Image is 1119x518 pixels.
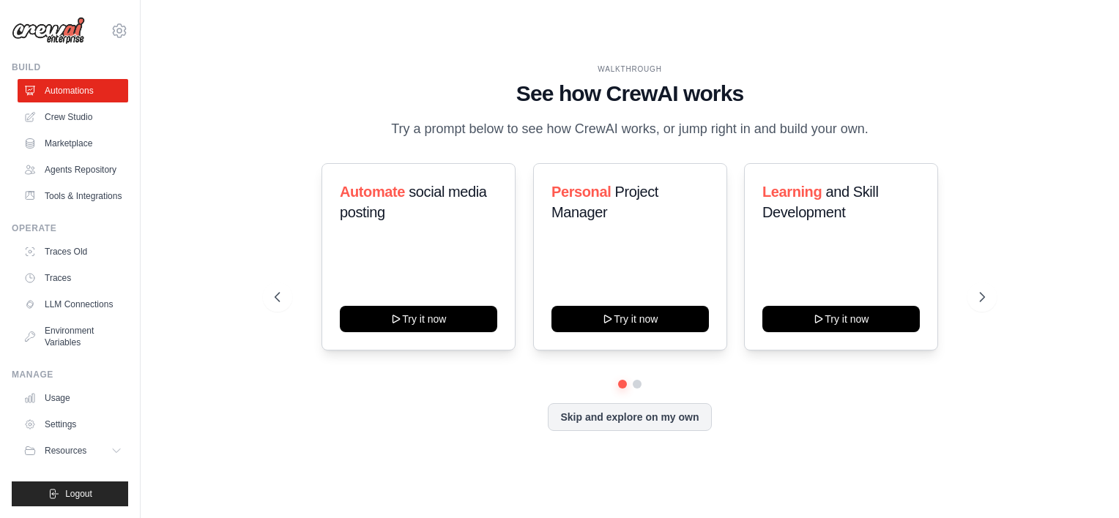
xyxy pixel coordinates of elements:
span: Personal [551,184,611,200]
img: Logo [12,17,85,45]
button: Try it now [551,306,709,332]
span: Resources [45,445,86,457]
p: Try a prompt below to see how CrewAI works, or jump right in and build your own. [384,119,876,140]
div: WALKTHROUGH [275,64,985,75]
div: Build [12,61,128,73]
h1: See how CrewAI works [275,80,985,107]
button: Skip and explore on my own [548,403,711,431]
span: Logout [65,488,92,500]
div: Operate [12,222,128,234]
span: Learning [762,184,822,200]
a: Usage [18,386,128,410]
a: LLM Connections [18,293,128,316]
button: Resources [18,439,128,462]
a: Settings [18,413,128,436]
span: Project Manager [551,184,658,220]
span: Automate [340,184,405,200]
a: Traces [18,266,128,290]
div: Manage [12,369,128,380]
a: Automations [18,79,128,102]
a: Traces Old [18,240,128,263]
button: Logout [12,481,128,506]
span: social media posting [340,184,487,220]
button: Try it now [340,306,497,332]
a: Crew Studio [18,105,128,129]
a: Tools & Integrations [18,184,128,208]
a: Environment Variables [18,319,128,354]
button: Try it now [762,306,920,332]
a: Marketplace [18,132,128,155]
a: Agents Repository [18,158,128,181]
